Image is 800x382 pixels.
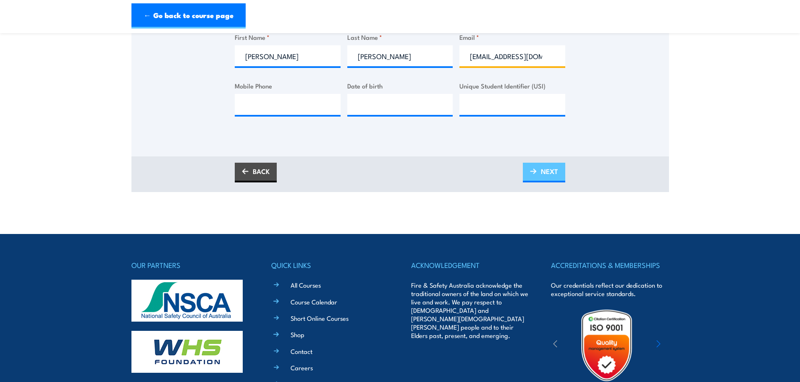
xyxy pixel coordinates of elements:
img: nsca-logo-footer [131,280,243,322]
h4: QUICK LINKS [271,259,389,271]
a: All Courses [291,281,321,289]
img: whs-logo-footer [131,331,243,373]
a: NEXT [523,163,565,182]
a: Careers [291,363,313,372]
a: Course Calendar [291,297,337,306]
label: Mobile Phone [235,81,341,91]
label: First Name [235,32,341,42]
h4: ACCREDITATIONS & MEMBERSHIPS [551,259,669,271]
img: ewpa-logo [644,331,717,360]
a: Shop [291,330,304,339]
a: Short Online Courses [291,314,349,322]
h4: OUR PARTNERS [131,259,249,271]
p: Fire & Safety Australia acknowledge the traditional owners of the land on which we live and work.... [411,281,529,340]
a: Contact [291,347,312,356]
img: Untitled design (19) [570,309,643,382]
label: Unique Student Identifier (USI) [459,81,565,91]
h4: ACKNOWLEDGEMENT [411,259,529,271]
p: Our credentials reflect our dedication to exceptional service standards. [551,281,669,298]
a: BACK [235,163,277,182]
a: ← Go back to course page [131,3,246,29]
label: Last Name [347,32,453,42]
label: Email [459,32,565,42]
label: Date of birth [347,81,453,91]
span: NEXT [541,160,558,182]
